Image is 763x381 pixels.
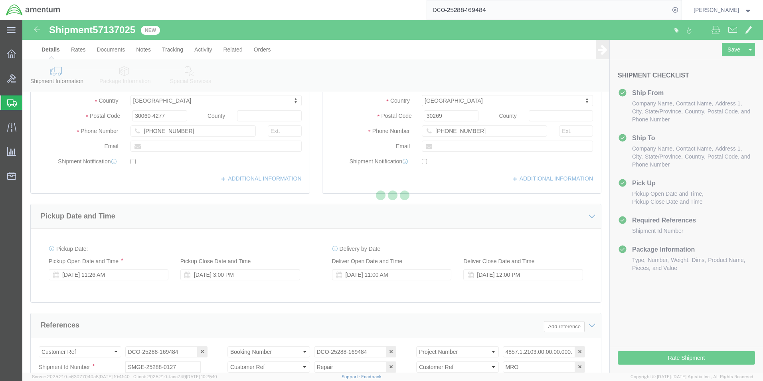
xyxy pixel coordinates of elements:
a: Feedback [361,374,381,379]
span: Client: 2025.21.0-faee749 [133,374,217,379]
span: Copyright © [DATE]-[DATE] Agistix Inc., All Rights Reserved [631,373,753,380]
span: [DATE] 10:25:10 [186,374,217,379]
span: Server: 2025.21.0-c63077040a8 [32,374,130,379]
button: [PERSON_NAME] [693,5,752,15]
a: Support [342,374,362,379]
span: Andrew Kestner [694,6,739,14]
img: logo [6,4,61,16]
input: Search for shipment number, reference number [427,0,670,20]
span: [DATE] 10:41:40 [99,374,130,379]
